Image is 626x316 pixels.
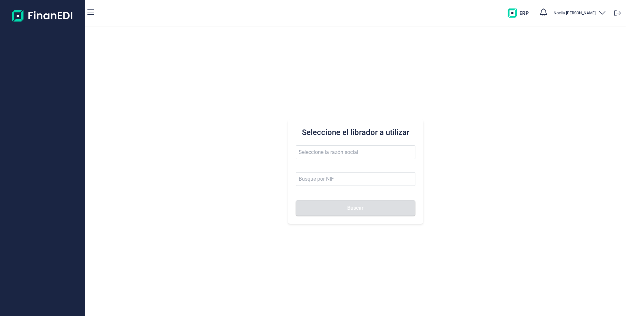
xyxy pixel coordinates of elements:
[508,8,533,18] img: erp
[296,200,415,216] button: Buscar
[12,5,73,26] img: Logo de aplicación
[296,172,415,186] input: Busque por NIF
[554,8,606,18] button: Noelia [PERSON_NAME]
[296,127,415,138] h3: Seleccione el librador a utilizar
[347,205,364,210] span: Buscar
[554,10,596,16] p: Noelia [PERSON_NAME]
[296,145,415,159] input: Seleccione la razón social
